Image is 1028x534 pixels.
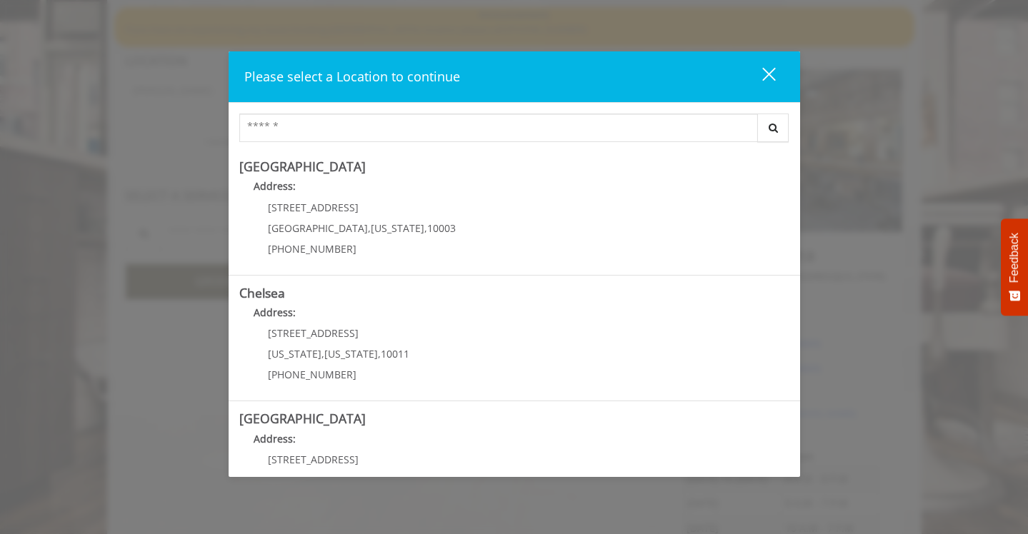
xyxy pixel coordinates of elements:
span: 10011 [381,347,409,361]
span: , [321,347,324,361]
span: [US_STATE] [371,221,424,235]
span: , [378,347,381,361]
b: Address: [254,432,296,445]
input: Search Center [239,114,758,142]
div: close dialog [746,66,774,88]
span: [STREET_ADDRESS] [268,453,359,466]
b: Chelsea [239,284,285,301]
button: close dialog [736,62,784,91]
div: Center Select [239,114,789,149]
span: Feedback [1008,233,1021,283]
span: [STREET_ADDRESS] [268,326,359,340]
b: [GEOGRAPHIC_DATA] [239,410,366,427]
span: [GEOGRAPHIC_DATA] [268,221,368,235]
button: Feedback - Show survey [1001,218,1028,316]
span: [STREET_ADDRESS] [268,201,359,214]
span: 10003 [427,221,456,235]
span: , [424,221,427,235]
i: Search button [765,123,782,133]
b: Address: [254,179,296,193]
span: Please select a Location to continue [244,68,460,85]
span: [PHONE_NUMBER] [268,242,356,256]
span: , [368,221,371,235]
span: [PHONE_NUMBER] [268,368,356,381]
span: [US_STATE] [324,347,378,361]
span: [US_STATE] [268,347,321,361]
b: Address: [254,306,296,319]
b: [GEOGRAPHIC_DATA] [239,158,366,175]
